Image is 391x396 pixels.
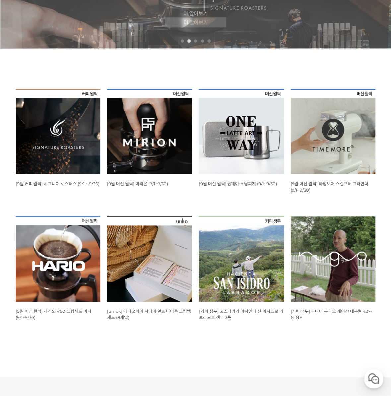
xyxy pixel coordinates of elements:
[21,220,25,225] span: 홈
[291,309,372,320] a: [커피 생두] 파나마 누구오 게이샤 내추럴 427-N-NF
[16,89,100,174] img: [9월 커피 월픽] 시그니쳐 로스터스 (9/1 ~ 9/30)
[201,39,204,43] a: 4
[291,89,375,174] img: 9월 머신 월픽 타임모어 스컬프터
[16,181,99,186] a: [9월 커피 월픽] 시그니쳐 로스터스 (9/1 ~ 9/30)
[2,210,44,227] a: 홈
[102,220,110,225] span: 설정
[61,220,69,226] span: 대화
[194,39,197,43] a: 3
[207,39,211,43] a: 5
[107,216,192,301] img: [unlux] 에티오피아 시다마 알로 타미루 드립백 세트 (8개입)
[16,216,100,301] img: 9월 머신 월픽 하리오 V60 드립세트 미니
[181,39,184,43] a: 1
[291,216,375,301] img: 파나마 누구오 게이샤 내추럴 427-N-NF
[107,89,192,174] img: 9월 머신 월픽 미리온
[44,210,86,227] a: 대화
[107,309,191,320] a: [unlux] 에티오피아 시다마 알로 타미루 드립백 세트 (8개입)
[199,89,284,174] img: 9월 머신 월픽 원웨이 스팀피쳐
[199,216,284,301] img: 코스타리카 아시엔다 산 이시드로 라브라도르
[107,181,168,186] a: [9월 머신 월픽] 미리온 (9/1~9/30)
[16,309,91,320] a: [9월 머신 월픽] 하리오 V60 드립세트 미니 (9/1~9/30)
[199,181,277,186] a: [9월 머신 월픽] 원웨이 스팀피쳐 (9/1~9/30)
[187,39,191,43] a: 2
[291,181,368,193] a: [9월 머신 월픽] 타임모어 스컬프터 그라인더 (9/1~9/30)
[199,309,283,320] a: [커피 생두] 코스타리카 아시엔다 산 이시드로 라브라도르 생두 3종
[86,210,127,227] a: 설정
